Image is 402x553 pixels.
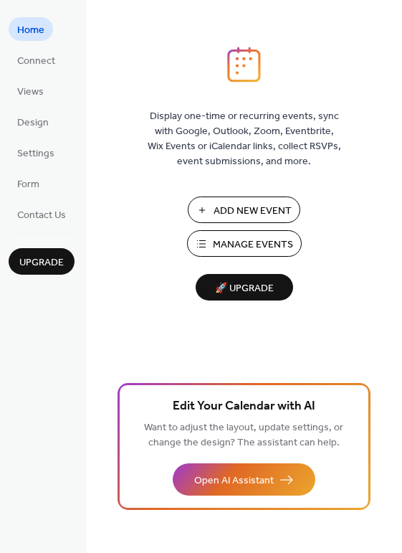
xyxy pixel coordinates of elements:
[9,79,52,103] a: Views
[227,47,260,82] img: logo_icon.svg
[17,208,66,223] span: Contact Us
[214,204,292,219] span: Add New Event
[9,48,64,72] a: Connect
[144,418,343,453] span: Want to adjust the layout, update settings, or change the design? The assistant can help.
[173,397,315,417] span: Edit Your Calendar with AI
[204,279,284,298] span: 🚀 Upgrade
[17,54,55,69] span: Connect
[9,17,53,41] a: Home
[9,110,57,133] a: Design
[188,197,300,223] button: Add New Event
[173,463,315,496] button: Open AI Assistant
[19,255,64,270] span: Upgrade
[17,115,49,131] span: Design
[196,274,293,301] button: 🚀 Upgrade
[213,237,293,252] span: Manage Events
[17,23,44,38] span: Home
[17,177,39,192] span: Form
[194,473,274,488] span: Open AI Assistant
[17,85,44,100] span: Views
[187,230,302,257] button: Manage Events
[148,109,341,169] span: Display one-time or recurring events, sync with Google, Outlook, Zoom, Eventbrite, Wix Events or ...
[9,202,75,226] a: Contact Us
[17,146,54,161] span: Settings
[9,171,48,195] a: Form
[9,248,75,275] button: Upgrade
[9,141,63,164] a: Settings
